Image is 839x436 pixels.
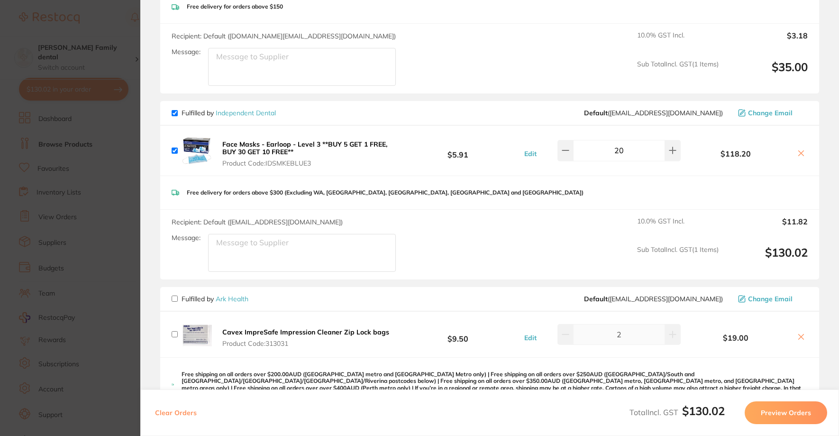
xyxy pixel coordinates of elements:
b: $118.20 [681,149,791,158]
a: Independent Dental [216,109,276,117]
b: Cavex ImpreSafe Impression Cleaner Zip Lock bags [222,328,389,336]
button: Change Email [735,295,808,303]
button: Edit [521,334,539,342]
img: d29ieWhnMg [182,135,212,166]
a: Ark Health [216,295,248,303]
span: Product Code: 313031 [222,340,389,347]
span: Change Email [748,295,793,303]
output: $11.82 [726,217,808,238]
span: Product Code: IDSMKEBLUE3 [222,159,392,167]
output: $130.02 [726,246,808,272]
span: Sub Total Incl. GST ( 1 Items) [637,60,719,86]
p: Fulfilled by [182,295,248,303]
button: Clear Orders [152,401,200,424]
b: $130.02 [682,404,725,418]
button: Preview Orders [745,401,827,424]
span: Recipient: Default ( [DOMAIN_NAME][EMAIL_ADDRESS][DOMAIN_NAME] ) [172,32,396,40]
p: Free shipping on all orders over $200.00AUD ([GEOGRAPHIC_DATA] metro and [GEOGRAPHIC_DATA] Metro ... [182,371,808,399]
b: Default [584,109,608,117]
span: 10.0 % GST Incl. [637,31,719,52]
span: 10.0 % GST Incl. [637,217,719,238]
button: Face Masks - Earloop - Level 3 **BUY 5 GET 1 FREE, BUY 30 GET 10 FREE** Product Code:IDSMKEBLUE3 [219,140,394,167]
b: Face Masks - Earloop - Level 3 **BUY 5 GET 1 FREE, BUY 30 GET 10 FREE** [222,140,387,156]
span: Sub Total Incl. GST ( 1 Items) [637,246,719,272]
button: Change Email [735,109,808,117]
span: cch@arkhealth.com.au [584,295,723,303]
span: orders@independentdental.com.au [584,109,723,117]
output: $3.18 [726,31,808,52]
p: Free delivery for orders above $150 [187,3,283,10]
b: Default [584,295,608,303]
button: Edit [521,149,539,158]
span: Change Email [748,109,793,117]
b: $5.91 [394,142,521,159]
label: Message: [172,234,201,242]
span: Recipient: Default ( [EMAIL_ADDRESS][DOMAIN_NAME] ) [172,218,343,226]
img: bTIxdHBzYQ [182,319,212,350]
button: Cavex ImpreSafe Impression Cleaner Zip Lock bags Product Code:313031 [219,328,392,348]
p: Free delivery for orders above $300 (Excluding WA, [GEOGRAPHIC_DATA], [GEOGRAPHIC_DATA], [GEOGRAP... [187,189,584,196]
p: Fulfilled by [182,109,276,117]
b: $19.00 [681,334,791,342]
span: Total Incl. GST [629,408,725,417]
output: $35.00 [726,60,808,86]
b: $9.50 [394,325,521,343]
label: Message: [172,48,201,56]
